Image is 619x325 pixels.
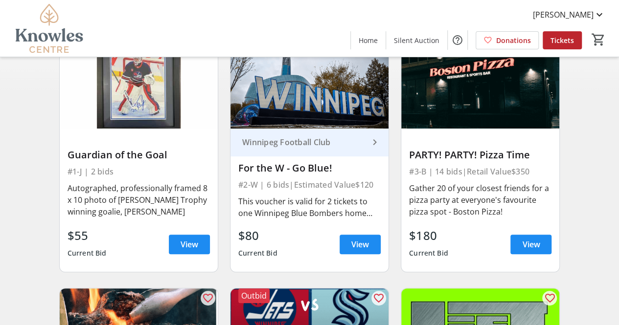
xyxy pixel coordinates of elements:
[448,30,467,50] button: Help
[238,244,277,262] div: Current Bid
[544,292,555,304] mat-icon: favorite_outline
[476,31,539,49] a: Donations
[238,178,381,192] div: #2-W | 6 bids | Estimated Value $120
[169,235,210,254] a: View
[351,238,369,250] span: View
[409,227,448,244] div: $180
[6,4,93,53] img: Knowles Centre's Logo
[359,35,378,45] span: Home
[522,238,540,250] span: View
[68,227,107,244] div: $55
[202,292,214,304] mat-icon: favorite_outline
[238,137,369,147] div: Winnipeg Football Club
[238,195,381,219] div: This voucher is valid for 2 tickets to one Winnipeg Blue Bombers home game in the 2025 season. Ch...
[373,292,385,304] mat-icon: favorite_outline
[68,244,107,262] div: Current Bid
[496,35,531,45] span: Donations
[525,7,613,22] button: [PERSON_NAME]
[351,31,386,49] a: Home
[543,31,582,49] a: Tickets
[394,35,439,45] span: Silent Auction
[386,31,447,49] a: Silent Auction
[409,182,551,217] div: Gather 20 of your closest friends for a pizza party at everyone's favourite pizza spot - Boston P...
[68,182,210,217] div: Autographed, professionally framed 8 x 10 photo of [PERSON_NAME] Trophy winning goalie, [PERSON_N...
[230,129,389,156] a: Winnipeg Football Club
[68,165,210,178] div: #1-J | 2 bids
[238,288,270,303] div: Outbid
[369,136,381,148] mat-icon: keyboard_arrow_right
[409,165,551,178] div: #3-B | 14 bids | Retail Value $350
[181,238,198,250] span: View
[409,149,551,161] div: PARTY! PARTY! Pizza Time
[590,31,607,48] button: Cart
[401,40,559,129] img: PARTY! PARTY! Pizza Time
[409,244,448,262] div: Current Bid
[238,162,381,174] div: For the W - Go Blue!
[230,40,389,129] img: For the W - Go Blue!
[550,35,574,45] span: Tickets
[533,9,594,21] span: [PERSON_NAME]
[340,235,381,254] a: View
[68,149,210,161] div: Guardian of the Goal
[60,40,218,129] img: Guardian of the Goal
[510,235,551,254] a: View
[238,227,277,244] div: $80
